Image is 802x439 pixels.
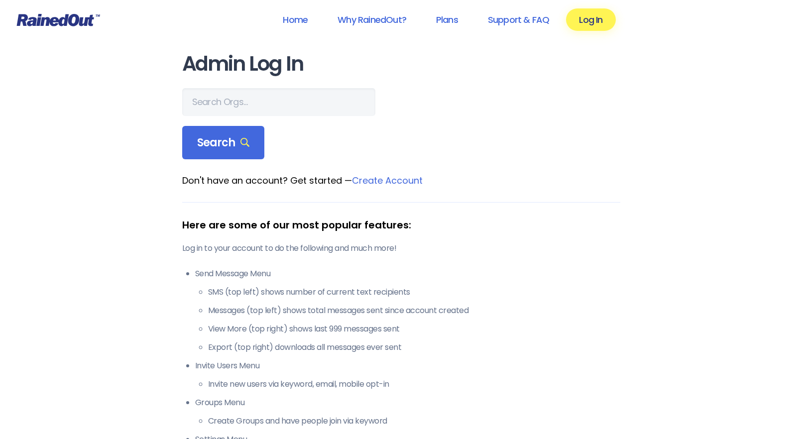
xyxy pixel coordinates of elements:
[195,360,620,390] li: Invite Users Menu
[182,53,620,75] h1: Admin Log In
[566,8,615,31] a: Log In
[208,415,620,427] li: Create Groups and have people join via keyword
[182,88,375,116] input: Search Orgs…
[182,218,620,232] div: Here are some of our most popular features:
[197,136,250,150] span: Search
[270,8,321,31] a: Home
[208,378,620,390] li: Invite new users via keyword, email, mobile opt-in
[208,323,620,335] li: View More (top right) shows last 999 messages sent
[208,305,620,317] li: Messages (top left) shows total messages sent since account created
[325,8,419,31] a: Why RainedOut?
[475,8,562,31] a: Support & FAQ
[208,286,620,298] li: SMS (top left) shows number of current text recipients
[182,242,620,254] p: Log in to your account to do the following and much more!
[423,8,471,31] a: Plans
[182,126,265,160] div: Search
[195,397,620,427] li: Groups Menu
[208,341,620,353] li: Export (top right) downloads all messages ever sent
[352,174,423,187] a: Create Account
[195,268,620,353] li: Send Message Menu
